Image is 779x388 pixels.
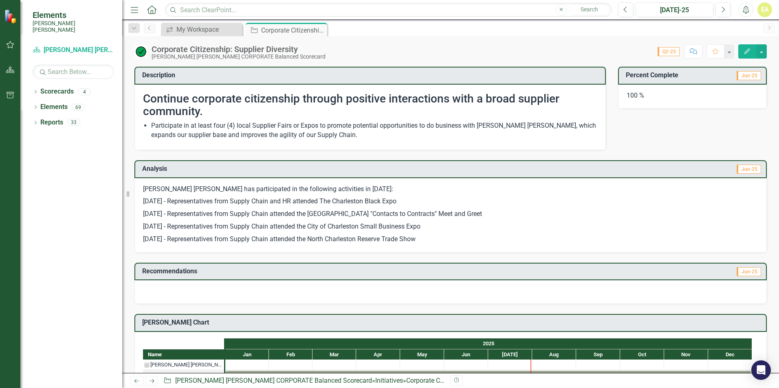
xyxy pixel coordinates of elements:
[67,119,80,126] div: 33
[78,88,91,95] div: 4
[143,349,224,360] div: Name
[142,319,762,326] h3: [PERSON_NAME] Chart
[142,72,601,79] h3: Description
[142,165,449,172] h3: Analysis
[444,349,488,360] div: Jun
[176,24,240,35] div: My Workspace
[143,93,597,118] h2: Continue corporate citizenship through positive interactions with a broad supplier community.
[636,2,713,17] button: [DATE]-25
[312,349,356,360] div: Mar
[664,349,708,360] div: Nov
[143,185,758,196] p: [PERSON_NAME] [PERSON_NAME] has participated in the following activities in [DATE]:
[152,45,326,54] div: Corporate Citizenship: Supplier Diversity
[143,370,224,381] div: Task: Start date: 2025-01-01 End date: 2025-12-31
[72,104,85,111] div: 69
[163,376,445,386] div: » »
[33,46,114,55] a: [PERSON_NAME] [PERSON_NAME] CORPORATE Balanced Scorecard
[40,102,68,112] a: Elements
[576,349,620,360] div: Sep
[143,195,758,208] p: [DATE] - Representatives from Supply Chain and HR attended The Charleston Black Expo
[175,377,372,384] a: [PERSON_NAME] [PERSON_NAME] CORPORATE Balanced Scorecard
[40,87,74,96] a: Scorecards
[658,47,680,56] span: Q2-25
[143,360,224,370] div: Santee Cooper CORPORATE Balanced Scorecard
[620,349,664,360] div: Oct
[225,338,752,349] div: 2025
[626,72,718,79] h3: Percent Complete
[261,25,325,35] div: Corporate Citizenship: Supplier Diversity
[33,10,114,20] span: Elements
[152,54,326,60] div: [PERSON_NAME] [PERSON_NAME] CORPORATE Balanced Scorecard
[134,45,147,58] img: On Target
[151,121,597,140] li: Participate in at least four (4) local Supplier Fairs or Expos to promote potential opportunities...
[163,24,240,35] a: My Workspace
[737,165,761,174] span: Jun-25
[356,349,400,360] div: Apr
[33,20,114,33] small: [PERSON_NAME] [PERSON_NAME]
[618,85,767,109] div: 100 %
[375,377,403,384] a: Initiatives
[269,349,312,360] div: Feb
[143,220,758,233] p: [DATE] - Representatives from Supply Chain attended the City of Charleston Small Business Expo
[4,9,18,24] img: ClearPoint Strategy
[400,349,444,360] div: May
[708,349,752,360] div: Dec
[33,65,114,79] input: Search Below...
[143,370,224,381] div: Corporate Citizenship: Supplier Diversity
[581,6,598,13] span: Search
[406,377,521,384] div: Corporate Citizenship: Supplier Diversity
[532,349,576,360] div: Aug
[569,4,610,15] button: Search
[751,360,771,380] div: Open Intercom Messenger
[150,360,222,370] div: [PERSON_NAME] [PERSON_NAME] CORPORATE Balanced Scorecard
[40,118,63,127] a: Reports
[226,371,751,379] div: Task: Start date: 2025-01-01 End date: 2025-12-31
[143,233,758,244] p: [DATE] - Representatives from Supply Chain attended the North Charleston Reserve Trade Show
[143,360,224,370] div: Task: Santee Cooper CORPORATE Balanced Scorecard Start date: 2025-01-01 End date: 2025-01-02
[638,5,711,15] div: [DATE]-25
[737,267,761,276] span: Jun-25
[225,349,269,360] div: Jan
[142,268,567,275] h3: Recommendations
[757,2,772,17] button: EA
[165,3,612,17] input: Search ClearPoint...
[156,370,222,381] div: Corporate Citizenship: Supplier Diversity
[143,208,758,220] p: [DATE] - Representatives from Supply Chain attended the [GEOGRAPHIC_DATA] "Contacts to Contracts"...
[488,349,532,360] div: Jul
[737,71,761,80] span: Jun-25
